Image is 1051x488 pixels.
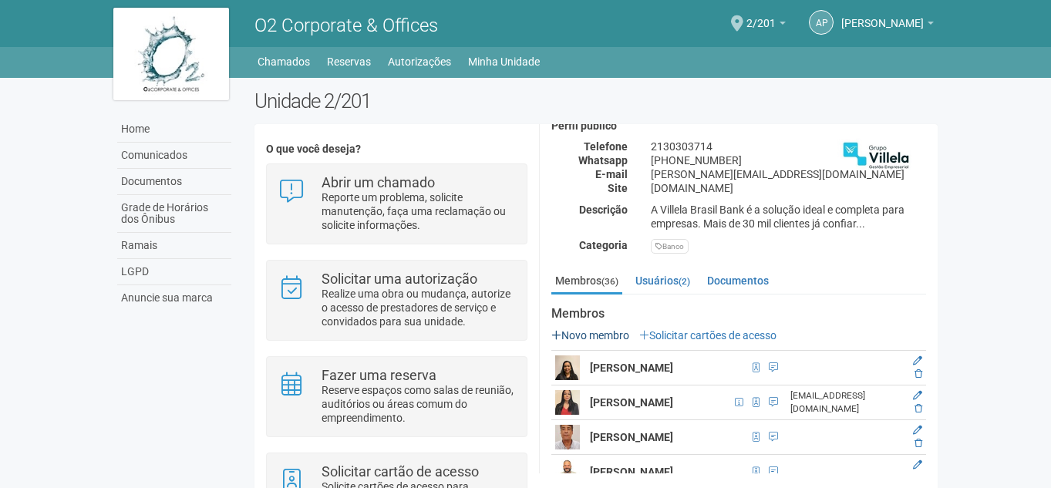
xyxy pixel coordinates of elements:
[578,154,628,167] strong: Whatsapp
[639,167,938,181] div: [PERSON_NAME][EMAIL_ADDRESS][DOMAIN_NAME]
[590,431,673,443] strong: [PERSON_NAME]
[278,272,515,328] a: Solicitar uma autorização Realize uma obra ou mudança, autorize o acesso de prestadores de serviç...
[254,15,438,36] span: O2 Corporate & Offices
[327,51,371,72] a: Reservas
[117,169,231,195] a: Documentos
[746,2,776,29] span: 2/201
[551,120,926,132] h4: Perfil público
[254,89,938,113] h2: Unidade 2/201
[679,276,690,287] small: (2)
[632,269,694,292] a: Usuários(2)
[117,233,231,259] a: Ramais
[639,203,938,231] div: A Villela Brasil Bank é a solução ideal e completa para empresas. Mais de 30 mil clientes já conf...
[555,425,580,449] img: user.png
[322,383,515,425] p: Reserve espaços como salas de reunião, auditórios ou áreas comum do empreendimento.
[322,271,477,287] strong: Solicitar uma autorização
[555,390,580,415] img: user.png
[322,190,515,232] p: Reporte um problema, solicite manutenção, faça uma reclamação ou solicite informações.
[117,195,231,233] a: Grade de Horários dos Ônibus
[915,403,922,414] a: Excluir membro
[915,438,922,449] a: Excluir membro
[913,425,922,436] a: Editar membro
[590,466,673,478] strong: [PERSON_NAME]
[278,176,515,232] a: Abrir um chamado Reporte um problema, solicite manutenção, faça uma reclamação ou solicite inform...
[117,116,231,143] a: Home
[608,182,628,194] strong: Site
[601,276,618,287] small: (36)
[258,51,310,72] a: Chamados
[468,51,540,72] a: Minha Unidade
[322,367,436,383] strong: Fazer uma reserva
[913,459,922,470] a: Editar membro
[790,389,903,416] div: [EMAIL_ADDRESS][DOMAIN_NAME]
[703,269,773,292] a: Documentos
[809,10,834,35] a: ap
[278,369,515,425] a: Fazer uma reserva Reserve espaços como salas de reunião, auditórios ou áreas comum do empreendime...
[913,390,922,401] a: Editar membro
[584,140,628,153] strong: Telefone
[117,143,231,169] a: Comunicados
[266,143,527,155] h4: O que você deseja?
[555,355,580,380] img: user.png
[915,473,922,483] a: Excluir membro
[639,329,776,342] a: Solicitar cartões de acesso
[913,355,922,366] a: Editar membro
[551,307,926,321] strong: Membros
[555,459,580,484] img: user.png
[113,8,229,100] img: logo.jpg
[388,51,451,72] a: Autorizações
[590,362,673,374] strong: [PERSON_NAME]
[322,287,515,328] p: Realize uma obra ou mudança, autorize o acesso de prestadores de serviço e convidados para sua un...
[322,174,435,190] strong: Abrir um chamado
[651,239,689,254] div: Banco
[551,329,629,342] a: Novo membro
[639,153,938,167] div: [PHONE_NUMBER]
[322,463,479,480] strong: Solicitar cartão de acesso
[117,259,231,285] a: LGPD
[639,140,938,153] div: 2130303714
[551,269,622,294] a: Membros(36)
[841,2,924,29] span: agatha pedro de souza
[590,396,673,409] strong: [PERSON_NAME]
[117,285,231,311] a: Anuncie sua marca
[746,19,786,32] a: 2/201
[841,19,934,32] a: [PERSON_NAME]
[579,204,628,216] strong: Descrição
[595,168,628,180] strong: E-mail
[579,239,628,251] strong: Categoria
[639,181,938,195] div: [DOMAIN_NAME]
[915,369,922,379] a: Excluir membro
